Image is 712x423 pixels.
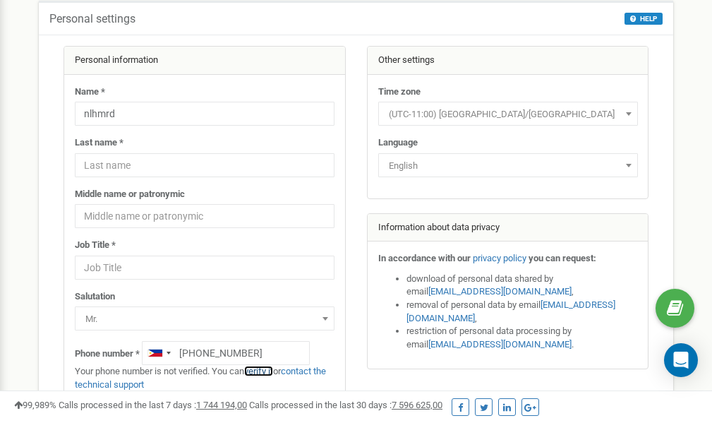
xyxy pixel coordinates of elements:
[75,365,334,391] p: Your phone number is not verified. You can or
[392,400,442,410] u: 7 596 625,00
[75,366,326,390] a: contact the technical support
[244,366,273,376] a: verify it
[529,253,596,263] strong: you can request:
[249,400,442,410] span: Calls processed in the last 30 days :
[59,400,247,410] span: Calls processed in the last 7 days :
[624,13,663,25] button: HELP
[428,339,572,350] a: [EMAIL_ADDRESS][DOMAIN_NAME]
[75,347,140,361] label: Phone number *
[378,136,418,150] label: Language
[143,342,175,364] div: Telephone country code
[75,256,334,280] input: Job Title
[428,286,572,297] a: [EMAIL_ADDRESS][DOMAIN_NAME]
[75,188,185,201] label: Middle name or patronymic
[406,273,638,299] li: download of personal data shared by email ,
[64,47,345,75] div: Personal information
[14,400,56,410] span: 99,989%
[378,153,638,177] span: English
[75,153,334,177] input: Last name
[75,204,334,228] input: Middle name or patronymic
[75,85,105,99] label: Name *
[75,306,334,330] span: Mr.
[49,13,135,25] h5: Personal settings
[75,102,334,126] input: Name
[75,136,123,150] label: Last name *
[75,239,116,252] label: Job Title *
[378,102,638,126] span: (UTC-11:00) Pacific/Midway
[80,309,330,329] span: Mr.
[378,85,421,99] label: Time zone
[473,253,526,263] a: privacy policy
[664,343,698,377] div: Open Intercom Messenger
[368,214,648,242] div: Information about data privacy
[368,47,648,75] div: Other settings
[142,341,310,365] input: +1-800-555-55-55
[406,299,615,323] a: [EMAIL_ADDRESS][DOMAIN_NAME]
[406,325,638,351] li: restriction of personal data processing by email .
[378,253,471,263] strong: In accordance with our
[383,105,633,124] span: (UTC-11:00) Pacific/Midway
[406,299,638,325] li: removal of personal data by email ,
[383,156,633,176] span: English
[75,290,115,304] label: Salutation
[196,400,247,410] u: 1 744 194,00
